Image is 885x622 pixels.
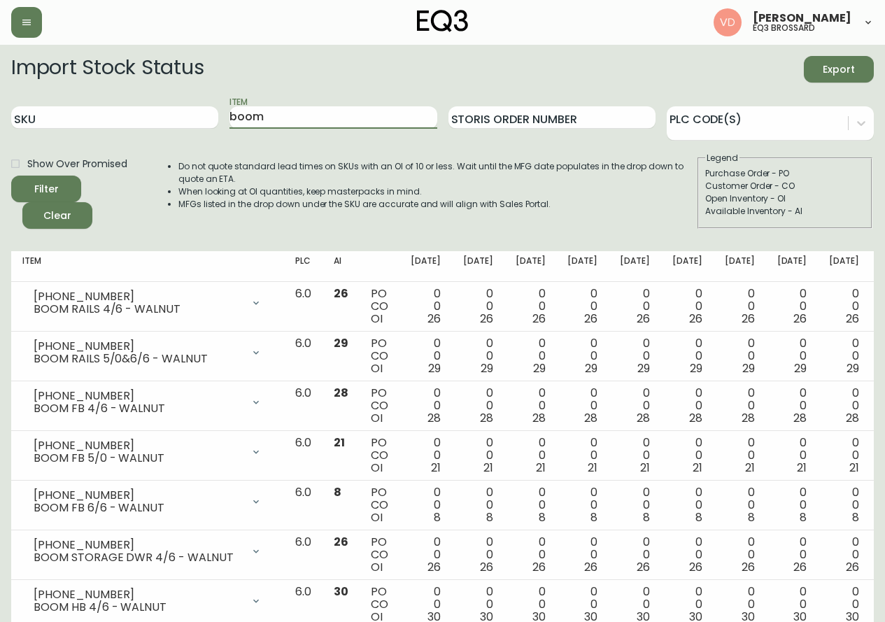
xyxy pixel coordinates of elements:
div: 0 0 [777,437,807,474]
span: 8 [539,509,546,525]
div: 0 0 [463,486,493,524]
div: 0 0 [411,387,441,425]
div: 0 0 [620,387,650,425]
td: 6.0 [284,481,323,530]
div: 0 0 [672,387,702,425]
div: 0 0 [516,486,546,524]
th: AI [323,251,360,282]
span: 21 [745,460,755,476]
span: 26 [334,534,348,550]
span: Clear [34,207,81,225]
th: [DATE] [504,251,557,282]
span: 8 [486,509,493,525]
div: [PHONE_NUMBER]BOOM FB 6/6 - WALNUT [22,486,273,517]
div: [PHONE_NUMBER] [34,340,242,353]
span: 26 [584,311,597,327]
span: 21 [536,460,546,476]
span: 8 [590,509,597,525]
span: 28 [689,410,702,426]
span: 29 [847,360,859,376]
span: 21 [640,460,650,476]
div: 0 0 [567,288,597,325]
div: [PHONE_NUMBER]BOOM STORAGE DWR 4/6 - WALNUT [22,536,273,567]
span: OI [371,410,383,426]
div: BOOM RAILS 5/0&6/6 - WALNUT [34,353,242,365]
div: 0 0 [672,437,702,474]
div: 0 0 [567,536,597,574]
span: 26 [793,311,807,327]
span: 28 [793,410,807,426]
span: 28 [480,410,493,426]
div: 0 0 [829,536,859,574]
span: 26 [846,559,859,575]
span: OI [371,509,383,525]
div: 0 0 [829,437,859,474]
th: [DATE] [399,251,452,282]
span: OI [371,559,383,575]
th: [DATE] [818,251,870,282]
div: [PHONE_NUMBER] [34,539,242,551]
div: 0 0 [777,288,807,325]
span: 26 [637,311,650,327]
div: 0 0 [829,337,859,375]
span: 28 [334,385,348,401]
div: 0 0 [672,536,702,574]
div: 0 0 [829,387,859,425]
div: [PHONE_NUMBER]BOOM RAILS 4/6 - WALNUT [22,288,273,318]
div: [PHONE_NUMBER]BOOM FB 4/6 - WALNUT [22,387,273,418]
span: 8 [852,509,859,525]
th: Item [11,251,284,282]
div: BOOM HB 4/6 - WALNUT [34,601,242,614]
div: Available Inventory - AI [705,205,865,218]
div: PO CO [371,437,388,474]
span: 28 [532,410,546,426]
li: When looking at OI quantities, keep masterpacks in mind. [178,185,696,198]
span: 26 [637,559,650,575]
span: [PERSON_NAME] [753,13,851,24]
div: 0 0 [725,437,755,474]
div: 0 0 [725,387,755,425]
div: 0 0 [725,288,755,325]
div: 0 0 [829,288,859,325]
span: 29 [690,360,702,376]
th: [DATE] [452,251,504,282]
div: 0 0 [672,288,702,325]
th: PLC [284,251,323,282]
td: 6.0 [284,282,323,332]
th: [DATE] [714,251,766,282]
div: 0 0 [516,288,546,325]
div: 0 0 [567,437,597,474]
div: PO CO [371,288,388,325]
span: 26 [427,559,441,575]
div: 0 0 [725,486,755,524]
span: 29 [585,360,597,376]
div: 0 0 [777,486,807,524]
div: 0 0 [829,486,859,524]
div: 0 0 [411,437,441,474]
div: BOOM STORAGE DWR 4/6 - WALNUT [34,551,242,564]
span: 26 [846,311,859,327]
span: 26 [532,559,546,575]
td: 6.0 [284,381,323,431]
span: 29 [428,360,441,376]
span: 8 [748,509,755,525]
span: 28 [427,410,441,426]
span: 21 [431,460,441,476]
span: 28 [637,410,650,426]
span: 29 [334,335,348,351]
h5: eq3 brossard [753,24,815,32]
div: BOOM FB 6/6 - WALNUT [34,502,242,514]
div: 0 0 [620,536,650,574]
div: 0 0 [567,337,597,375]
td: 6.0 [284,332,323,381]
div: 0 0 [411,486,441,524]
div: BOOM RAILS 4/6 - WALNUT [34,303,242,316]
span: 26 [584,559,597,575]
button: Clear [22,202,92,229]
div: 0 0 [777,337,807,375]
span: 21 [483,460,493,476]
th: [DATE] [556,251,609,282]
span: 28 [846,410,859,426]
div: 0 0 [672,486,702,524]
span: 26 [427,311,441,327]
